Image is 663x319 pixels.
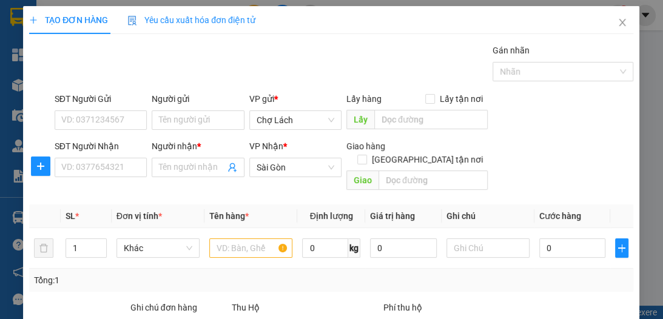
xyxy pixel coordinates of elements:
button: Close [606,6,640,40]
input: 0 [370,238,437,258]
span: Khác [124,239,192,257]
input: VD: Bàn, Ghế [209,238,292,258]
span: Yêu cầu xuất hóa đơn điện tử [127,15,255,25]
div: VP gửi [249,92,342,106]
span: Thu Hộ [232,303,260,312]
span: Sài Gòn [257,158,334,176]
span: Cước hàng [539,211,581,221]
span: Giao hàng [346,141,385,151]
input: Ghi Chú [446,238,530,258]
input: Dọc đường [374,110,488,129]
span: TẠO ĐƠN HÀNG [29,15,108,25]
span: close [618,18,628,27]
span: Định lượng [310,211,353,221]
span: user-add [227,163,237,172]
button: plus [616,238,629,258]
span: Lấy [346,110,374,129]
span: Giá trị hàng [370,211,415,221]
div: Người nhận [152,139,244,153]
span: [GEOGRAPHIC_DATA] tận nơi [367,153,488,166]
span: Lấy hàng [346,94,382,104]
span: Tên hàng [209,211,249,221]
button: plus [31,156,50,176]
span: VP Nhận [249,141,283,151]
div: Tổng: 1 [34,274,257,287]
span: Chợ Lách [257,111,334,129]
th: Ghi chú [442,204,534,228]
span: Giao [346,170,379,190]
input: Dọc đường [379,170,488,190]
label: Ghi chú đơn hàng [130,303,197,312]
button: delete [34,238,53,258]
span: Lấy tận nơi [435,92,488,106]
label: Gán nhãn [493,45,530,55]
span: plus [29,16,38,24]
span: Đơn vị tính [116,211,162,221]
img: icon [127,16,137,25]
div: Người gửi [152,92,244,106]
span: kg [348,238,360,258]
span: plus [616,243,628,253]
div: Phí thu hộ [383,301,533,319]
span: plus [32,161,50,171]
div: SĐT Người Gửi [55,92,147,106]
div: SĐT Người Nhận [55,139,147,153]
span: SL [66,211,75,221]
